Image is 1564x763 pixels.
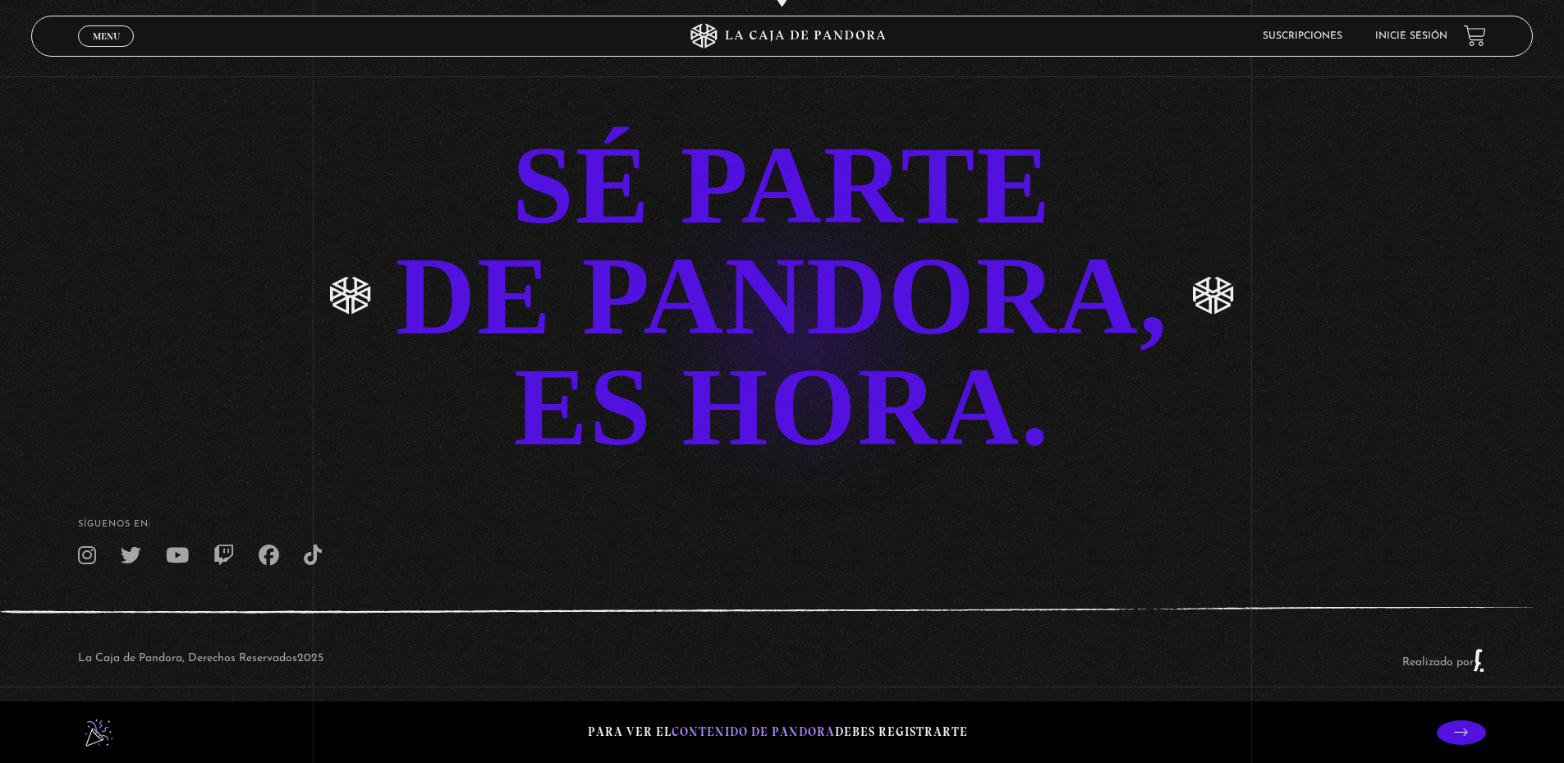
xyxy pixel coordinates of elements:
[78,520,1486,529] h4: SÍguenos en:
[93,31,120,41] span: Menu
[1263,31,1342,41] a: Suscripciones
[1375,31,1447,41] a: Inicie sesión
[1402,656,1486,669] a: Realizado por
[588,721,968,743] p: Para ver el debes registrarte
[78,648,323,673] p: La Caja de Pandora, Derechos Reservados 2025
[1464,25,1486,47] a: View your shopping cart
[672,724,835,739] span: contenido de Pandora
[396,130,1169,462] div: SÉ PARTE DE PANDORA, ES HORA.
[87,44,126,56] span: Cerrar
